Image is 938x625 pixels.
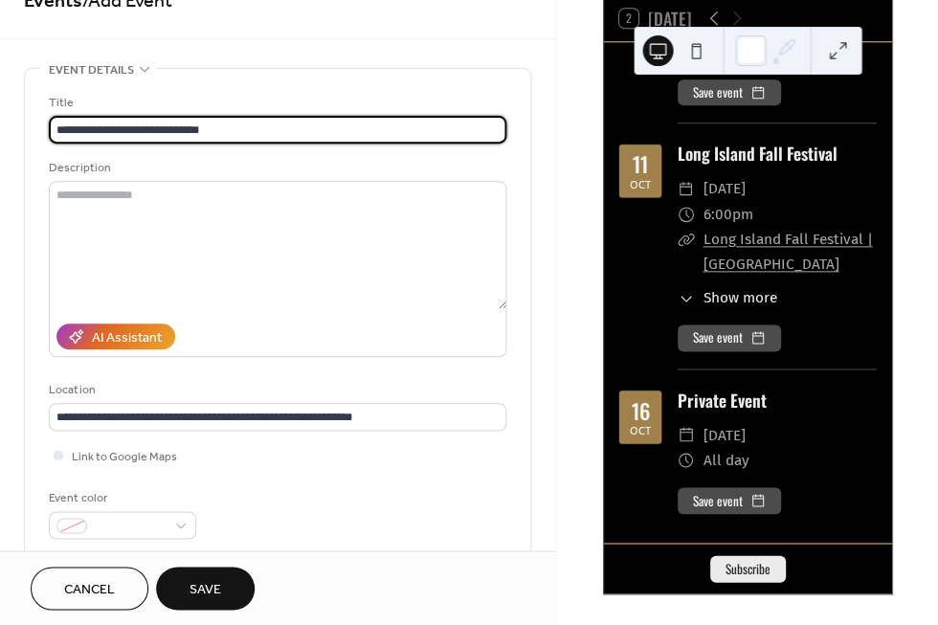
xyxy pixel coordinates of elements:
button: Subscribe [709,555,785,582]
div: 16 [631,399,649,420]
a: Long Island Fall Festival | [GEOGRAPHIC_DATA] [702,231,871,273]
div: ​ [677,202,694,227]
div: Description [49,158,502,178]
div: ​ [677,287,694,309]
span: Link to Google Maps [72,447,177,467]
span: 6:00pm [702,202,751,227]
div: ​ [677,227,694,252]
div: Event color [49,488,192,508]
div: ​ [677,447,694,472]
a: Long Island Fall Festival [677,141,837,166]
button: ​Show more [677,287,775,309]
span: Show more [702,287,775,309]
button: Cancel [31,567,148,610]
div: ​ [677,176,694,201]
span: [DATE] [702,422,744,447]
span: Event details [49,60,134,80]
div: AI Assistant [92,328,162,348]
button: Save event [677,79,780,106]
div: ​ [677,422,694,447]
div: Location [49,380,502,400]
div: Private Event [677,387,876,412]
button: Save event [677,324,780,351]
button: Save event [677,487,780,514]
span: Cancel [64,580,115,600]
div: 11 [632,153,647,174]
button: AI Assistant [56,324,175,349]
div: Oct [629,424,650,435]
button: Save [156,567,255,610]
span: All day [702,447,748,472]
div: Title [49,93,502,113]
span: Save [190,580,221,600]
span: [DATE] [702,176,744,201]
div: Oct [629,179,650,190]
